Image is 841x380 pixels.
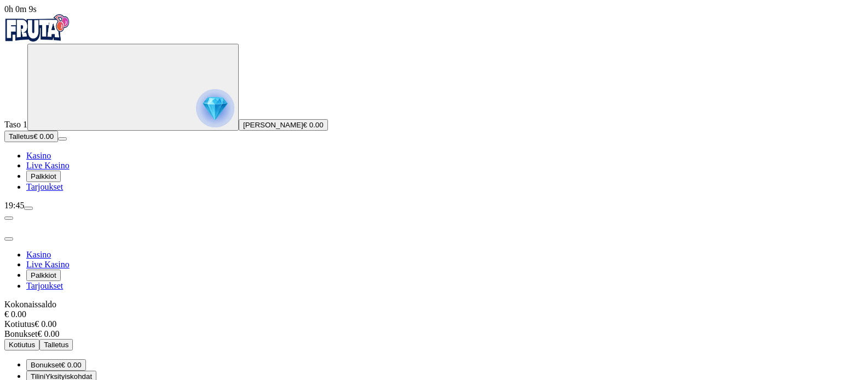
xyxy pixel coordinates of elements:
[4,339,39,350] button: Kotiutus
[4,329,37,338] span: Bonukset
[4,309,837,319] div: € 0.00
[4,14,837,192] nav: Primary
[33,132,54,141] span: € 0.00
[4,4,37,14] span: user session time
[26,260,70,269] a: Live Kasino
[26,151,51,160] a: Kasino
[9,132,33,141] span: Talletus
[31,172,56,180] span: Palkkiot
[4,300,837,319] div: Kokonaissaldo
[303,121,324,129] span: € 0.00
[196,89,234,127] img: reward progress
[26,182,63,191] a: Tarjoukset
[31,271,56,279] span: Palkkiot
[243,121,303,129] span: [PERSON_NAME]
[4,319,34,329] span: Kotiutus
[39,339,73,350] button: Talletus
[44,341,68,349] span: Talletus
[4,34,70,43] a: Fruta
[239,119,328,131] button: [PERSON_NAME]€ 0.00
[4,131,58,142] button: Talletusplus icon€ 0.00
[26,161,70,170] a: Live Kasino
[4,151,837,192] nav: Main menu
[4,14,70,42] img: Fruta
[26,171,61,182] button: Palkkiot
[4,319,837,329] div: € 0.00
[4,237,13,241] button: close
[4,329,837,339] div: € 0.00
[9,341,35,349] span: Kotiutus
[4,217,13,220] button: chevron-left icon
[61,361,82,369] span: € 0.00
[26,270,61,281] button: Palkkiot
[58,137,67,141] button: menu
[31,361,61,369] span: Bonukset
[26,250,51,259] a: Kasino
[4,201,24,210] span: 19:45
[26,359,86,371] button: smiley iconBonukset€ 0.00
[26,281,63,290] a: Tarjoukset
[24,207,33,210] button: menu
[4,250,837,291] nav: Main menu
[4,120,27,129] span: Taso 1
[27,44,239,131] button: reward progress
